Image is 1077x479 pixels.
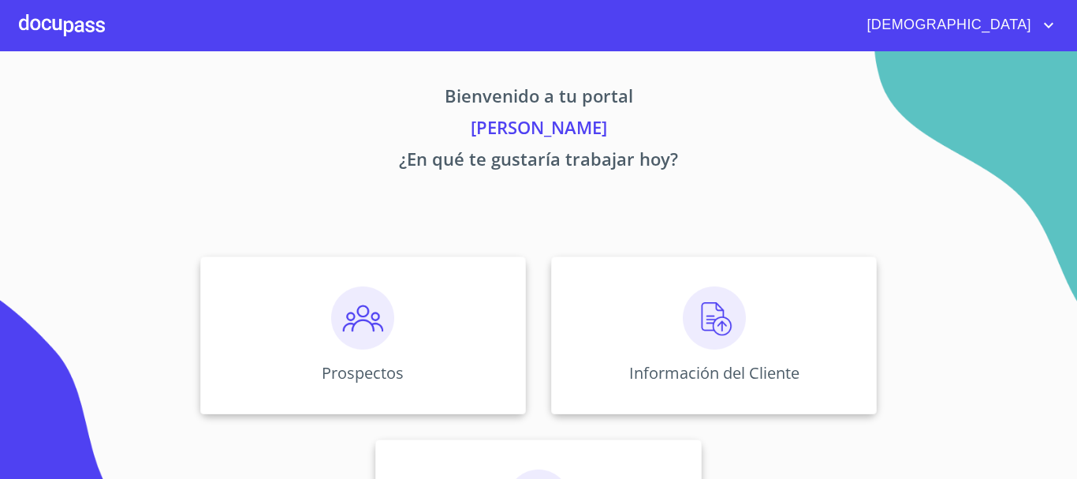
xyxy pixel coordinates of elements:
img: carga.png [683,286,746,350]
p: Información del Cliente [629,362,799,384]
p: [PERSON_NAME] [53,114,1024,146]
button: account of current user [855,13,1058,38]
img: prospectos.png [331,286,394,350]
span: [DEMOGRAPHIC_DATA] [855,13,1039,38]
p: Bienvenido a tu portal [53,83,1024,114]
p: Prospectos [322,362,404,384]
p: ¿En qué te gustaría trabajar hoy? [53,146,1024,178]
